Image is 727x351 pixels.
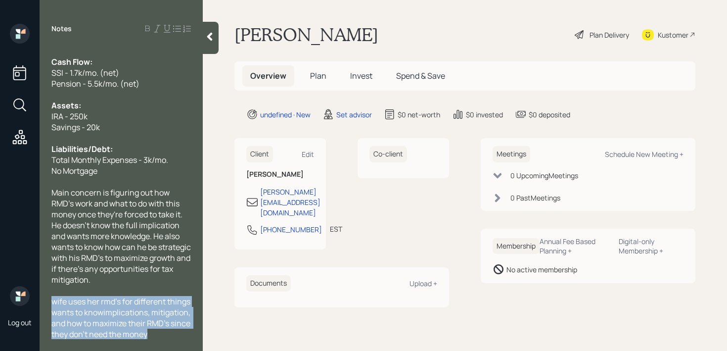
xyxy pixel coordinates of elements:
div: $0 invested [466,109,503,120]
label: Notes [51,24,72,34]
span: Assets: [51,100,81,111]
div: Set advisor [336,109,372,120]
h1: [PERSON_NAME] [234,24,378,46]
div: [PHONE_NUMBER] [260,224,322,235]
div: Edit [302,150,314,159]
span: Overview [250,70,286,81]
div: Log out [8,318,32,327]
h6: Meetings [493,146,530,162]
div: EST [330,224,342,234]
span: Cash Flow: [51,56,92,67]
span: Main concern is figuring out how RMD's work and what to do with this money once they're forced to... [51,187,192,285]
span: Plan [310,70,326,81]
div: 0 Upcoming Meeting s [510,170,578,181]
span: IRA - 250k [51,111,88,122]
div: $0 net-worth [398,109,440,120]
div: Schedule New Meeting + [605,150,683,159]
div: [PERSON_NAME][EMAIL_ADDRESS][DOMAIN_NAME] [260,187,320,218]
span: No Mortgage [51,165,97,176]
div: $0 deposited [529,109,570,120]
div: Plan Delivery [590,30,629,40]
h6: Client [246,146,273,162]
div: Upload + [409,279,437,288]
div: Kustomer [658,30,688,40]
h6: Membership [493,238,540,254]
div: undefined · New [260,109,311,120]
span: Liabilities/Debt: [51,144,113,154]
div: No active membership [506,264,577,275]
span: wife uses her rmd's for different things [51,296,190,307]
h6: [PERSON_NAME] [246,170,314,179]
span: Pension - 5.5k/mo. (net) [51,78,139,89]
img: retirable_logo.png [10,286,30,306]
div: Digital-only Membership + [619,237,683,255]
span: Invest [350,70,372,81]
span: wants to knowimplications, mitigation, and how to maximize their RMD's since they don't need the ... [51,307,192,340]
span: Savings - 20k [51,122,100,133]
span: Spend & Save [396,70,445,81]
h6: Documents [246,275,291,292]
span: SSI - 1.7k/mo. (net) [51,67,119,78]
div: Annual Fee Based Planning + [540,237,611,255]
div: 0 Past Meeting s [510,193,560,203]
span: Total Monthly Expenses - 3k/mo. [51,154,168,165]
h6: Co-client [369,146,407,162]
